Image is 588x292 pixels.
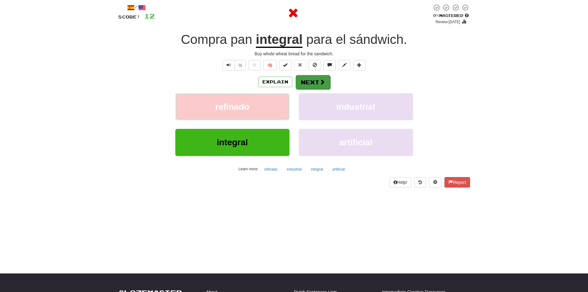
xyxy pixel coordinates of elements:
span: 0 % [433,13,439,18]
span: sándwich [349,32,403,47]
span: Score: [118,14,140,19]
button: artificial [329,165,348,174]
button: Round history (alt+y) [414,177,426,188]
button: Reset to 0% Mastered (alt+r) [294,60,306,70]
button: 🧠 [263,60,277,70]
span: refinado [215,102,249,112]
button: ½ [235,60,246,70]
button: Favorite sentence (alt+f) [248,60,261,70]
div: Buy whole wheat bread for the sandwich. [118,51,470,57]
span: industrial [336,102,375,112]
span: para [306,32,332,47]
span: el [336,32,346,47]
button: Ignore sentence (alt+i) [309,60,321,70]
small: Learn more: [239,167,258,171]
div: Mastered [432,13,470,19]
button: integral [307,165,326,174]
button: Explain [258,77,292,87]
button: Add to collection (alt+a) [353,60,365,70]
u: integral [256,32,303,48]
button: refinado [175,93,290,120]
div: Text-to-speech controls [221,60,246,70]
span: artificial [339,138,372,147]
span: pan [231,32,252,47]
button: Play sentence audio (ctl+space) [223,60,235,70]
span: integral [217,138,248,147]
div: / [118,4,155,11]
button: refinado [261,165,281,174]
button: Edit sentence (alt+d) [338,60,351,70]
button: integral [175,129,290,156]
button: Next [296,75,330,89]
span: . [302,32,407,47]
button: artificial [299,129,413,156]
button: industrial [283,165,305,174]
button: industrial [299,93,413,120]
button: Report [444,177,470,188]
small: Review: [DATE] [436,20,460,24]
span: 12 [144,12,155,20]
button: Discuss sentence (alt+u) [323,60,336,70]
button: Help! [390,177,411,188]
span: Compra [181,32,227,47]
button: Set this sentence to 100% Mastered (alt+m) [279,60,291,70]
